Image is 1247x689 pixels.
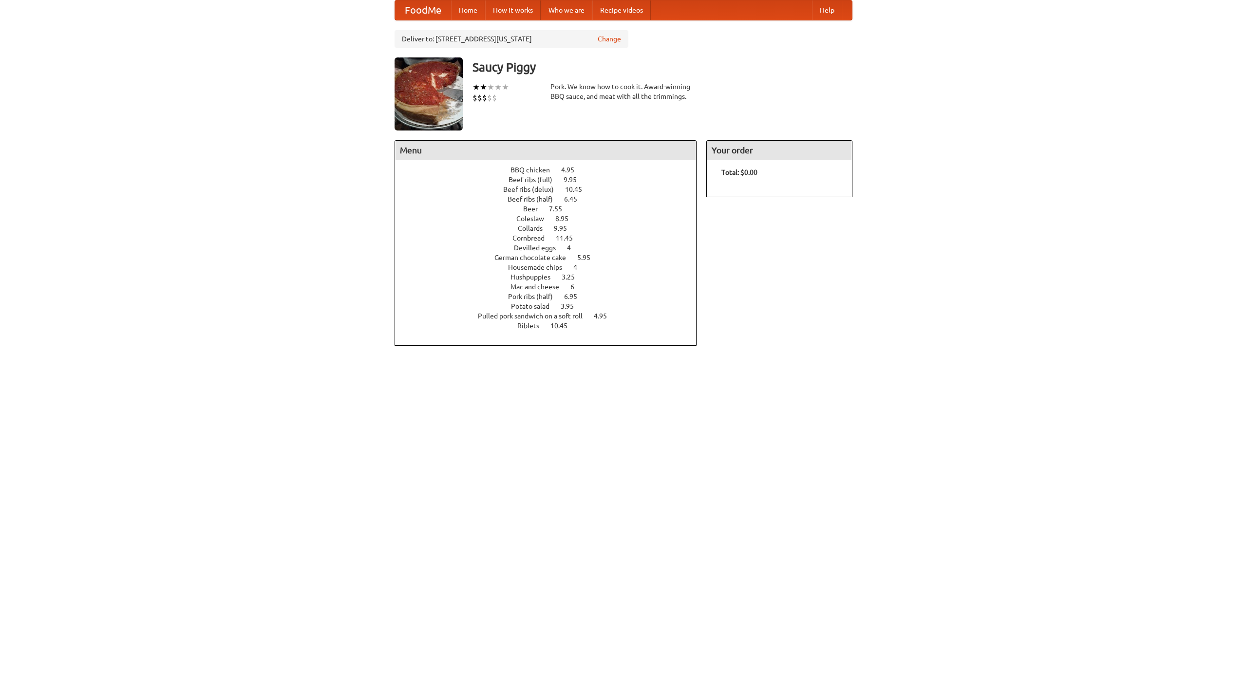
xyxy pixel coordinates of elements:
span: Potato salad [511,302,559,310]
li: $ [482,93,487,103]
div: Pork. We know how to cook it. Award-winning BBQ sauce, and meat with all the trimmings. [550,82,697,101]
li: ★ [487,82,494,93]
span: Devilled eggs [514,244,566,252]
a: BBQ chicken 4.95 [510,166,592,174]
a: Beef ribs (delux) 10.45 [503,186,600,193]
li: $ [477,93,482,103]
span: 4 [567,244,581,252]
span: 3.25 [562,273,585,281]
span: Hushpuppies [510,273,560,281]
h4: Menu [395,141,696,160]
span: 4.95 [561,166,584,174]
a: Hushpuppies 3.25 [510,273,593,281]
a: Pulled pork sandwich on a soft roll 4.95 [478,312,625,320]
span: 6.45 [564,195,587,203]
a: Potato salad 3.95 [511,302,592,310]
span: Beef ribs (delux) [503,186,564,193]
a: Pork ribs (half) 6.95 [508,293,595,300]
a: Help [812,0,842,20]
span: Collards [518,224,552,232]
span: Cornbread [512,234,554,242]
span: 4.95 [594,312,617,320]
a: How it works [485,0,541,20]
div: Deliver to: [STREET_ADDRESS][US_STATE] [395,30,628,48]
b: Total: $0.00 [721,168,757,176]
li: $ [472,93,477,103]
span: 6 [570,283,584,291]
li: $ [487,93,492,103]
span: 8.95 [555,215,578,223]
span: 10.45 [565,186,592,193]
span: Beef ribs (full) [509,176,562,184]
span: 7.55 [549,205,572,213]
a: Devilled eggs 4 [514,244,589,252]
a: FoodMe [395,0,451,20]
a: Beer 7.55 [523,205,580,213]
span: 6.95 [564,293,587,300]
img: angular.jpg [395,57,463,130]
li: ★ [494,82,502,93]
a: Collards 9.95 [518,224,585,232]
span: Beef ribs (half) [508,195,563,203]
span: Coleslaw [516,215,554,223]
span: Mac and cheese [510,283,569,291]
li: ★ [502,82,509,93]
a: Beef ribs (half) 6.45 [508,195,595,203]
a: Mac and cheese 6 [510,283,592,291]
a: Who we are [541,0,592,20]
a: Change [598,34,621,44]
li: ★ [472,82,480,93]
a: Riblets 10.45 [517,322,586,330]
span: German chocolate cake [494,254,576,261]
a: Beef ribs (full) 9.95 [509,176,595,184]
h4: Your order [707,141,852,160]
a: Cornbread 11.45 [512,234,591,242]
span: 10.45 [550,322,577,330]
a: Coleslaw 8.95 [516,215,586,223]
a: Home [451,0,485,20]
span: Pulled pork sandwich on a soft roll [478,312,592,320]
span: 5.95 [577,254,600,261]
span: 4 [573,263,587,271]
a: German chocolate cake 5.95 [494,254,608,261]
span: Pork ribs (half) [508,293,563,300]
span: 9.95 [564,176,586,184]
li: ★ [480,82,487,93]
span: Riblets [517,322,549,330]
a: Recipe videos [592,0,651,20]
span: Beer [523,205,548,213]
span: 11.45 [556,234,583,242]
span: 9.95 [554,224,577,232]
span: 3.95 [561,302,584,310]
span: Housemade chips [508,263,572,271]
span: BBQ chicken [510,166,560,174]
li: $ [492,93,497,103]
a: Housemade chips 4 [508,263,595,271]
h3: Saucy Piggy [472,57,852,77]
